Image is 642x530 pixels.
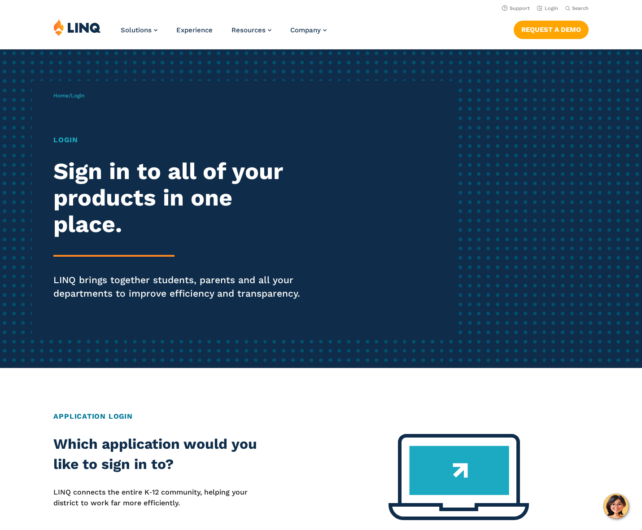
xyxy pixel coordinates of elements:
[121,26,157,34] a: Solutions
[53,92,84,99] span: /
[53,135,301,145] h1: Login
[121,19,327,48] nav: Primary Navigation
[53,274,301,301] p: LINQ brings together students, parents and all your departments to improve efficiency and transpa...
[231,26,271,34] a: Resources
[565,5,589,12] button: Open Search Bar
[514,19,589,39] nav: Button Navigation
[603,494,629,519] button: Hello, have a question? Let’s chat.
[53,434,267,474] h2: Which application would you like to sign in to?
[53,411,588,422] h2: Application Login
[121,26,152,34] span: Solutions
[53,19,101,36] img: LINQ | K‑12 Software
[231,26,266,34] span: Resources
[290,26,321,34] span: Company
[290,26,327,34] a: Company
[502,5,530,11] a: Support
[572,5,589,11] span: Search
[176,26,213,34] a: Experience
[537,5,558,11] a: Login
[53,158,301,238] h2: Sign in to all of your products in one place.
[53,487,267,509] p: LINQ connects the entire K‑12 community, helping your district to work far more efficiently.
[53,92,69,99] a: Home
[71,92,84,99] span: Login
[514,21,589,39] a: Request a Demo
